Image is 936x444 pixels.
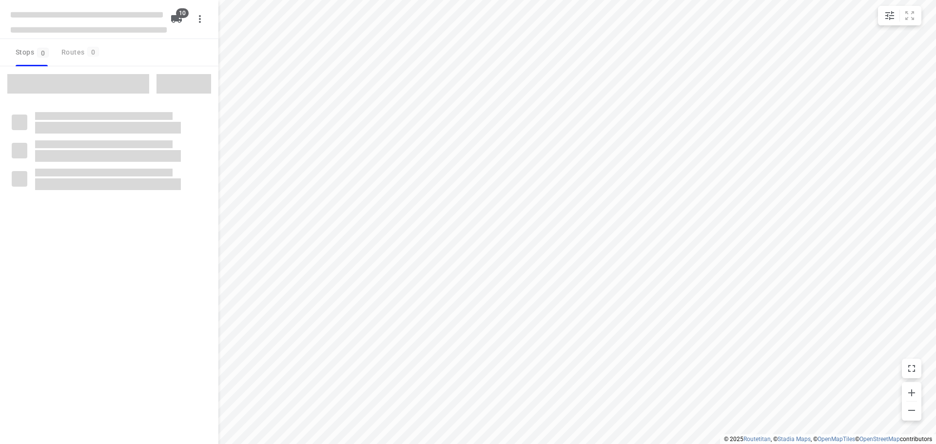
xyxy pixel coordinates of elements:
[880,6,899,25] button: Map settings
[859,436,900,443] a: OpenStreetMap
[743,436,771,443] a: Routetitan
[724,436,932,443] li: © 2025 , © , © © contributors
[878,6,921,25] div: small contained button group
[818,436,855,443] a: OpenMapTiles
[778,436,811,443] a: Stadia Maps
